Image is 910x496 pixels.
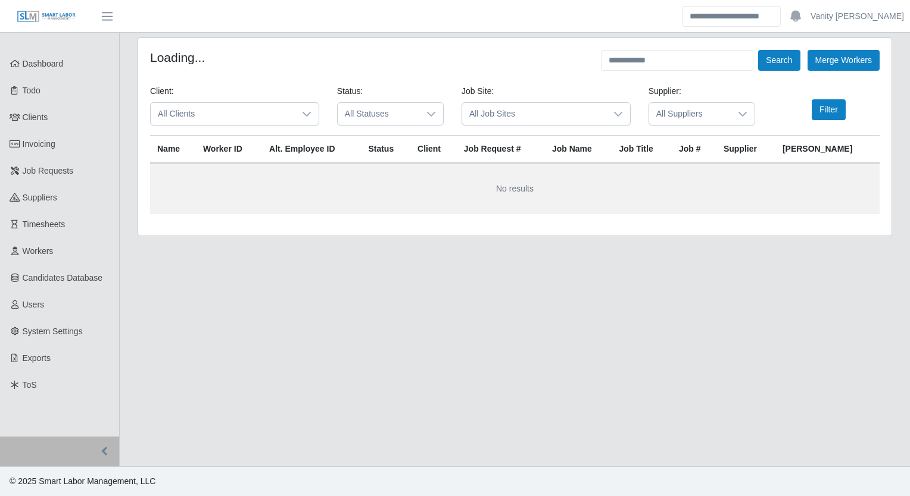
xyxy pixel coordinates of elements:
[23,380,37,390] span: ToS
[361,136,410,164] th: Status
[612,136,672,164] th: Job Title
[23,246,54,256] span: Workers
[682,6,781,27] input: Search
[196,136,262,164] th: Worker ID
[672,136,716,164] th: Job #
[151,103,295,125] span: All Clients
[337,85,363,98] label: Status:
[462,85,494,98] label: Job Site:
[338,103,419,125] span: All Statuses
[10,476,155,486] span: © 2025 Smart Labor Management, LLC
[716,136,775,164] th: Supplier
[649,85,681,98] label: Supplier:
[23,273,103,282] span: Candidates Database
[462,103,606,125] span: All Job Sites
[23,112,48,122] span: Clients
[23,139,55,149] span: Invoicing
[150,163,880,214] td: No results
[23,59,64,68] span: Dashboard
[410,136,457,164] th: Client
[775,136,880,164] th: [PERSON_NAME]
[23,353,51,363] span: Exports
[17,10,76,23] img: SLM Logo
[812,99,846,120] button: Filter
[811,10,904,23] a: Vanity [PERSON_NAME]
[23,300,45,309] span: Users
[150,50,205,65] h4: Loading...
[23,193,57,202] span: Suppliers
[150,85,174,98] label: Client:
[649,103,731,125] span: All Suppliers
[23,219,66,229] span: Timesheets
[150,136,196,164] th: Name
[262,136,361,164] th: Alt. Employee ID
[758,50,800,71] button: Search
[23,86,40,95] span: Todo
[545,136,612,164] th: Job Name
[23,327,83,336] span: System Settings
[457,136,545,164] th: Job Request #
[808,50,880,71] button: Merge Workers
[23,166,74,175] span: Job Requests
